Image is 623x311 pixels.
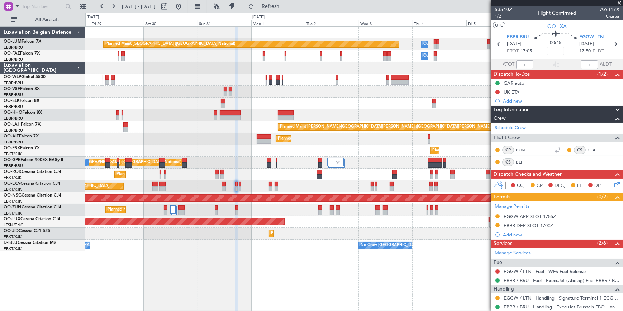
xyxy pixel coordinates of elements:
[504,277,619,283] a: EBBR / BRU - Fuel - ExecuJet (Abelag) Fuel EBBR / BRU
[4,110,42,115] a: OO-HHOFalcon 8X
[4,99,20,103] span: OO-ELK
[504,268,586,274] a: EGGW / LTN - Fuel - WFS Fuel Release
[494,134,520,142] span: Flight Crew
[4,146,20,150] span: OO-FSX
[122,3,156,10] span: [DATE] - [DATE]
[252,14,265,20] div: [DATE]
[8,14,78,25] button: All Aircraft
[494,193,510,201] span: Permits
[256,4,286,9] span: Refresh
[516,60,533,69] input: --:--
[4,205,22,209] span: OO-ZUN
[4,193,22,198] span: OO-NSG
[4,116,23,121] a: EBBR/BRU
[4,75,46,79] a: OO-WLPGlobal 5500
[4,57,23,62] a: EBBR/BRU
[4,241,18,245] span: D-IBLU
[579,34,604,41] span: EGGW LTN
[361,240,481,251] div: No Crew [GEOGRAPHIC_DATA] ([GEOGRAPHIC_DATA] National)
[4,87,20,91] span: OO-VSF
[495,203,529,210] a: Manage Permits
[504,222,553,228] div: EBBR DEP SLOT 1700Z
[4,45,23,50] a: EBBR/BRU
[4,39,22,44] span: OO-LUM
[4,170,61,174] a: OO-ROKCessna Citation CJ4
[4,187,22,192] a: EBKT/KJK
[423,51,472,61] div: Owner Melsbroek Air Base
[537,182,543,189] span: CR
[4,146,40,150] a: OO-FSXFalcon 7X
[550,39,561,47] span: 00:45
[507,41,522,48] span: [DATE]
[494,170,562,179] span: Dispatch Checks and Weather
[493,22,505,28] button: UTC
[305,20,359,26] div: Tue 2
[503,61,514,68] span: ATOT
[517,182,525,189] span: CC,
[579,48,591,55] span: 17:50
[4,229,19,233] span: OO-JID
[4,134,39,138] a: OO-AIEFalcon 7X
[108,204,191,215] div: Planned Maint Kortrijk-[GEOGRAPHIC_DATA]
[503,232,619,238] div: Add new
[494,240,512,248] span: Services
[4,234,22,240] a: EBKT/KJK
[4,246,22,251] a: EBKT/KJK
[507,34,529,41] span: EBBR BRU
[52,157,181,168] div: Planned Maint [GEOGRAPHIC_DATA] ([GEOGRAPHIC_DATA] National)
[4,163,23,169] a: EBBR/BRU
[336,161,340,164] img: arrow-gray.svg
[593,48,604,55] span: ELDT
[116,169,200,180] div: Planned Maint Kortrijk-[GEOGRAPHIC_DATA]
[4,182,60,186] a: OO-LXACessna Citation CJ4
[4,205,61,209] a: OO-ZUNCessna Citation CJ4
[520,48,532,55] span: 17:05
[251,20,305,26] div: Mon 1
[495,250,531,257] a: Manage Services
[4,51,40,56] a: OO-FAEFalcon 7X
[555,182,565,189] span: DFC,
[4,110,22,115] span: OO-HHO
[4,158,20,162] span: OO-GPE
[600,6,619,13] span: AAB17X
[494,70,530,79] span: Dispatch To-Dos
[504,89,519,95] div: UK ETA
[4,199,22,204] a: EBKT/KJK
[4,158,63,162] a: OO-GPEFalcon 900EX EASy II
[503,98,619,104] div: Add new
[600,13,619,19] span: Charter
[4,222,23,228] a: LFSN/ENC
[547,23,567,30] span: OO-LXA
[495,6,512,13] span: 535402
[4,92,23,98] a: EBBR/BRU
[4,175,22,180] a: EBKT/KJK
[4,39,41,44] a: OO-LUMFalcon 7X
[4,170,22,174] span: OO-ROK
[4,217,60,221] a: OO-LUXCessna Citation CJ4
[504,80,524,86] div: GAR auto
[538,10,576,17] div: Flight Confirmed
[87,14,99,20] div: [DATE]
[4,134,19,138] span: OO-AIE
[494,285,514,293] span: Handling
[90,20,144,26] div: Fri 29
[4,122,21,127] span: OO-LAH
[4,182,20,186] span: OO-LXA
[504,295,619,301] a: EGGW / LTN - Handling - Signature Terminal 1 EGGW / LTN
[4,87,40,91] a: OO-VSFFalcon 8X
[494,114,506,123] span: Crew
[4,229,50,233] a: OO-JIDCessna CJ1 525
[597,70,608,78] span: (1/2)
[105,39,235,50] div: Planned Maint [GEOGRAPHIC_DATA] ([GEOGRAPHIC_DATA] National)
[504,304,619,310] a: EBBR / BRU - Handling - ExecuJet Brussels FBO Handling Abelag
[4,51,20,56] span: OO-FAE
[466,20,520,26] div: Fri 5
[577,182,582,189] span: FP
[502,146,514,154] div: CP
[144,20,198,26] div: Sat 30
[4,80,23,86] a: EBBR/BRU
[4,128,23,133] a: EBBR/BRU
[494,259,503,267] span: Fuel
[4,75,21,79] span: OO-WLP
[4,241,56,245] a: D-IBLUCessna Citation M2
